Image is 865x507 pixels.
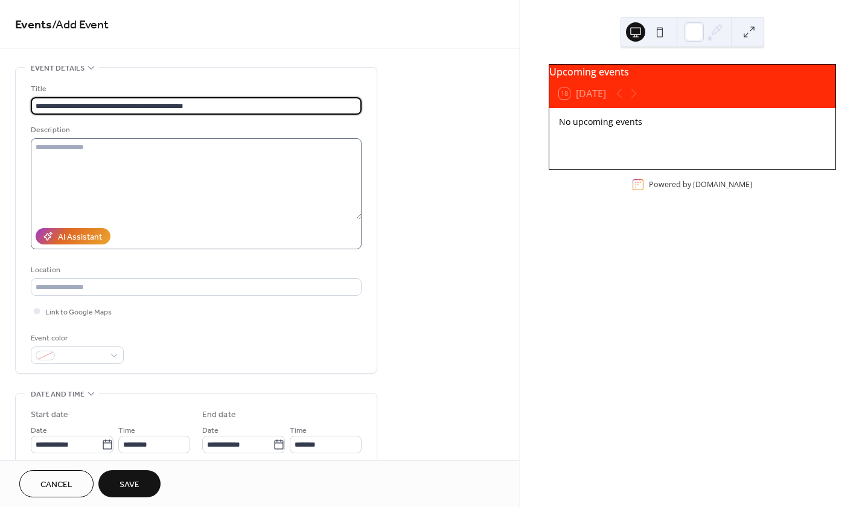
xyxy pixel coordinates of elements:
[118,424,135,437] span: Time
[31,409,68,421] div: Start date
[31,62,85,75] span: Event details
[202,409,236,421] div: End date
[693,179,752,190] a: [DOMAIN_NAME]
[202,424,219,437] span: Date
[40,479,72,491] span: Cancel
[31,424,47,437] span: Date
[52,13,109,37] span: / Add Event
[31,83,359,95] div: Title
[58,231,102,244] div: AI Assistant
[19,470,94,497] button: Cancel
[649,179,752,190] div: Powered by
[31,264,359,276] div: Location
[31,332,121,345] div: Event color
[45,306,112,319] span: Link to Google Maps
[36,228,110,244] button: AI Assistant
[290,424,307,437] span: Time
[98,470,161,497] button: Save
[31,388,85,401] span: Date and time
[559,116,826,127] div: No upcoming events
[120,479,139,491] span: Save
[549,65,835,79] div: Upcoming events
[15,13,52,37] a: Events
[31,124,359,136] div: Description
